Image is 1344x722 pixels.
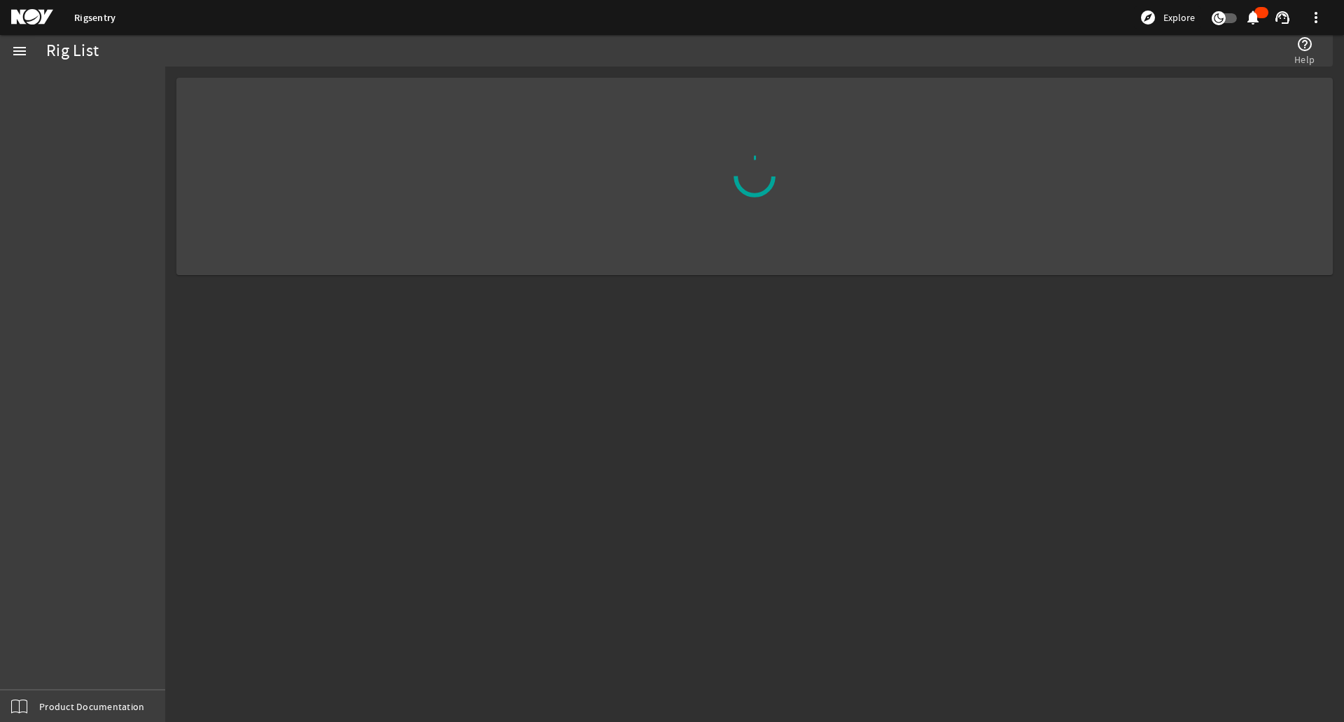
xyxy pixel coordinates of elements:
mat-icon: notifications [1245,9,1261,26]
mat-icon: explore [1140,9,1156,26]
span: Product Documentation [39,700,144,714]
a: Rigsentry [74,11,115,25]
button: Explore [1134,6,1200,29]
span: Help [1294,53,1315,67]
mat-icon: menu [11,43,28,60]
div: Rig List [46,44,99,58]
span: Explore [1163,11,1195,25]
mat-icon: support_agent [1274,9,1291,26]
button: more_vert [1299,1,1333,34]
mat-icon: help_outline [1296,36,1313,53]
